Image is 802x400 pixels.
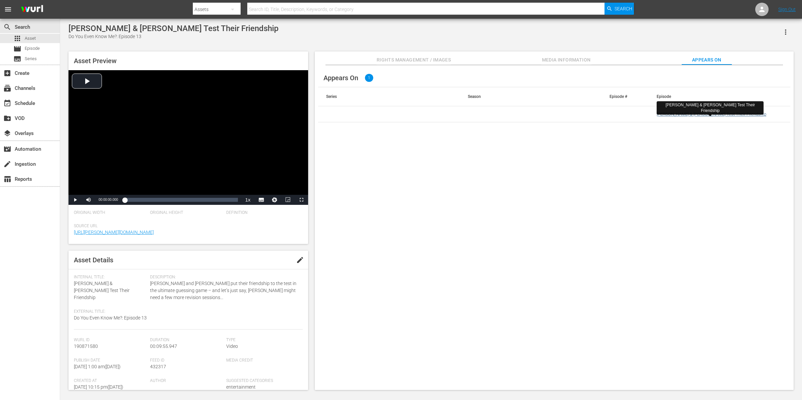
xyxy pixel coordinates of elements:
span: Definition [226,210,299,216]
span: Series [25,55,37,62]
span: [PERSON_NAME] & [PERSON_NAME] Test Their Friendship [74,281,130,300]
button: Picture-in-Picture [281,195,295,205]
span: Suggested Categories [226,378,299,384]
span: 1 [365,74,373,82]
th: Season [460,87,601,106]
span: Original Height [150,210,223,216]
span: Asset [25,35,36,42]
div: [PERSON_NAME] & [PERSON_NAME] Test Their Friendship [659,102,761,114]
span: Create [3,69,11,77]
span: Schedule [3,99,11,107]
span: [DATE] 10:15 pm ( [DATE] ) [74,384,123,390]
span: Original Width [74,210,147,216]
span: Rights Management / Images [377,56,451,64]
span: Video [226,344,238,349]
span: Episode [13,45,21,53]
span: Source Url [74,224,299,229]
span: edit [296,256,304,264]
span: Series [13,55,21,63]
span: Automation [3,145,11,153]
span: Description: [150,275,299,280]
button: Playback Rate [241,195,255,205]
button: Search [605,3,634,15]
a: Sign Out [778,7,796,12]
span: Reports [3,175,11,183]
span: Feed ID [150,358,223,363]
div: [PERSON_NAME] & [PERSON_NAME] Test Their Friendship [69,24,278,33]
span: Media Information [541,56,591,64]
span: Asset Preview [74,57,117,65]
span: Asset Details [74,256,113,264]
th: Series [318,87,460,106]
span: Episode [25,45,40,52]
div: Progress Bar [125,198,238,202]
span: Duration [150,338,223,343]
span: Publish Date [74,358,147,363]
span: menu [4,5,12,13]
span: Search [3,23,11,31]
span: 432317 [150,364,166,369]
span: Overlays [3,129,11,137]
span: External Title: [74,309,147,314]
a: [URL][PERSON_NAME][DOMAIN_NAME] [74,230,154,235]
button: Mute [82,195,95,205]
th: Episode [649,87,790,106]
span: [DATE] 1:00 am ( [DATE] ) [74,364,121,369]
span: 00:00:00.000 [99,198,118,202]
span: Wurl Id [74,338,147,343]
span: Channels [3,84,11,92]
button: edit [292,252,308,268]
span: 190871580 [74,344,98,349]
button: Fullscreen [295,195,308,205]
span: Search [615,3,632,15]
span: [PERSON_NAME] and [PERSON_NAME] put their friendship to the test in the ultimate guessing game – ... [150,280,299,301]
span: entertainment [226,384,256,390]
div: Video Player [69,70,308,205]
span: Author [150,378,223,384]
span: VOD [3,114,11,122]
button: Play [69,195,82,205]
span: Do You Even Know Me?: Episode 13 [74,315,147,320]
span: Ingestion [3,160,11,168]
button: Jump To Time [268,195,281,205]
span: Media Credit [226,358,299,363]
img: ans4CAIJ8jUAAAAAAAAAAAAAAAAAAAAAAAAgQb4GAAAAAAAAAAAAAAAAAAAAAAAAJMjXAAAAAAAAAAAAAAAAAAAAAAAAgAT5G... [16,2,48,17]
span: Type [226,338,299,343]
span: Internal Title: [74,275,147,280]
span: 00:09:55.947 [150,344,177,349]
span: Appears On [682,56,732,64]
div: Do You Even Know Me?: Episode 13 [69,33,278,40]
span: Asset [13,34,21,42]
th: Episode # [601,87,649,106]
span: Appears On [323,74,358,82]
span: Created At [74,378,147,384]
button: Subtitles [255,195,268,205]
